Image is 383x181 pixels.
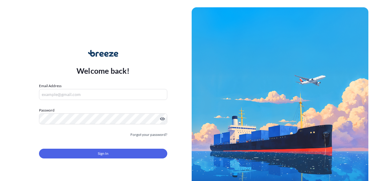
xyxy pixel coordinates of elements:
a: Forgot your password? [130,132,167,138]
label: Email Address [39,83,62,89]
button: Sign In [39,149,167,158]
p: Welcome back! [76,66,130,76]
label: Password [39,107,167,113]
input: example@gmail.com [39,89,167,100]
button: Show password [160,116,165,121]
span: Sign In [98,151,108,157]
